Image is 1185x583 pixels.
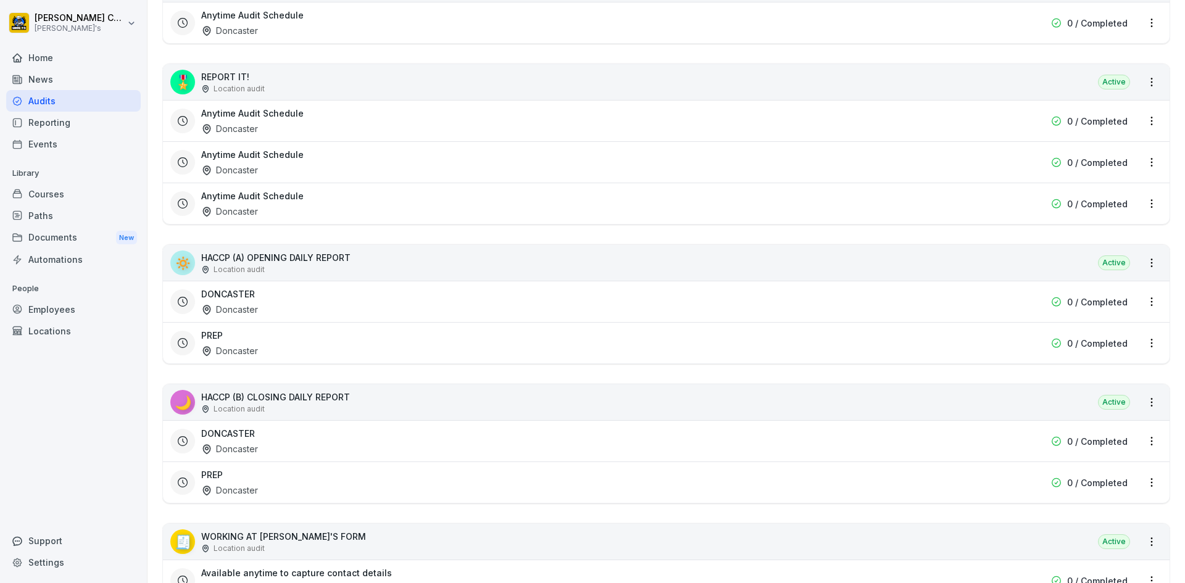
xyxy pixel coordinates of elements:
[201,163,258,176] div: Doncaster
[6,320,141,342] a: Locations
[6,226,141,249] div: Documents
[6,226,141,249] a: DocumentsNew
[1067,296,1128,308] p: 0 / Completed
[6,249,141,270] a: Automations
[170,390,195,415] div: 🌙
[6,205,141,226] a: Paths
[1067,115,1128,128] p: 0 / Completed
[214,264,265,275] p: Location audit
[201,468,223,481] h3: PREP
[6,552,141,573] a: Settings
[170,529,195,554] div: 🧾
[201,9,304,22] h3: Anytime Audit Schedule
[6,133,141,155] a: Events
[1098,534,1130,549] div: Active
[201,442,258,455] div: Doncaster
[201,427,255,440] h3: DONCASTER
[170,250,195,275] div: 🔅
[201,70,265,83] p: REPORT IT!
[1067,435,1128,448] p: 0 / Completed
[201,251,351,264] p: HACCP (A) OPENING DAILY REPORT
[116,231,137,245] div: New
[170,70,195,94] div: 🎖️
[214,543,265,554] p: Location audit
[201,391,350,403] p: HACCP (B) CLOSING DAILY REPORT
[214,83,265,94] p: Location audit
[6,47,141,68] a: Home
[6,279,141,299] p: People
[201,107,304,120] h3: Anytime Audit Schedule
[35,24,125,33] p: [PERSON_NAME]'s
[201,189,304,202] h3: Anytime Audit Schedule
[6,112,141,133] a: Reporting
[201,148,304,161] h3: Anytime Audit Schedule
[6,299,141,320] a: Employees
[1067,476,1128,489] p: 0 / Completed
[6,163,141,183] p: Library
[201,566,392,579] h3: Available anytime to capture contact details
[201,344,258,357] div: Doncaster
[1067,197,1128,210] p: 0 / Completed
[201,329,223,342] h3: PREP
[201,484,258,497] div: Doncaster
[6,90,141,112] a: Audits
[35,13,125,23] p: [PERSON_NAME] Calladine
[214,403,265,415] p: Location audit
[201,530,366,543] p: WORKING AT [PERSON_NAME]'S FORM
[1098,395,1130,410] div: Active
[1098,255,1130,270] div: Active
[6,530,141,552] div: Support
[1067,337,1128,350] p: 0 / Completed
[6,183,141,205] a: Courses
[201,24,258,37] div: Doncaster
[201,122,258,135] div: Doncaster
[201,303,258,316] div: Doncaster
[1067,156,1128,169] p: 0 / Completed
[201,287,255,300] h3: DONCASTER
[1098,75,1130,89] div: Active
[1067,17,1128,30] p: 0 / Completed
[201,205,258,218] div: Doncaster
[6,68,141,90] a: News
